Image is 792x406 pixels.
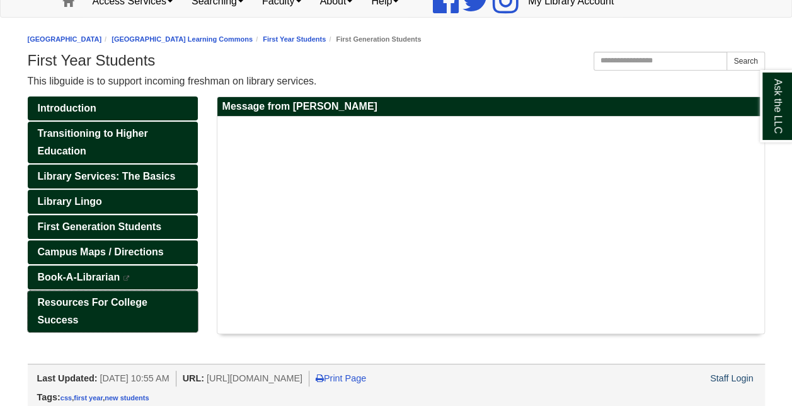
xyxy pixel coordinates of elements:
span: This libguide is to support incoming freshman on library services. [28,76,317,86]
a: new students [105,394,149,402]
span: Resources For College Success [38,297,147,325]
a: Library Services: The Basics [28,165,198,188]
a: [GEOGRAPHIC_DATA] [28,35,102,43]
span: Library Lingo [38,196,102,207]
span: [DATE] 10:55 AM [100,373,169,383]
a: Print Page [316,373,366,383]
a: Staff Login [710,373,754,383]
a: Campus Maps / Directions [28,240,198,264]
span: URL: [183,373,204,383]
a: First Year Students [263,35,326,43]
span: Introduction [38,103,96,113]
span: Campus Maps / Directions [38,246,164,257]
button: Search [726,52,764,71]
a: Library Lingo [28,190,198,214]
h2: Message from [PERSON_NAME] [217,97,764,117]
span: Library Services: The Basics [38,171,176,182]
a: css [60,394,72,402]
a: Transitioning to Higher Education [28,122,198,163]
i: This link opens in a new window [123,275,130,281]
span: [URL][DOMAIN_NAME] [207,373,302,383]
i: Print Page [316,374,324,383]
span: Last Updated: [37,373,98,383]
div: Guide Pages [28,96,198,332]
nav: breadcrumb [28,33,765,45]
span: First Generation Students [38,221,161,232]
a: [GEOGRAPHIC_DATA] Learning Commons [112,35,253,43]
a: Book-A-Librarian [28,265,198,289]
span: Transitioning to Higher Education [38,128,148,156]
span: , , [60,394,149,402]
a: Resources For College Success [28,291,198,332]
span: Tags: [37,392,60,402]
a: First Generation Students [28,215,198,239]
a: first year [74,394,103,402]
span: Book-A-Librarian [38,272,120,282]
li: First Generation Students [326,33,421,45]
a: Introduction [28,96,198,120]
h1: First Year Students [28,52,765,69]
